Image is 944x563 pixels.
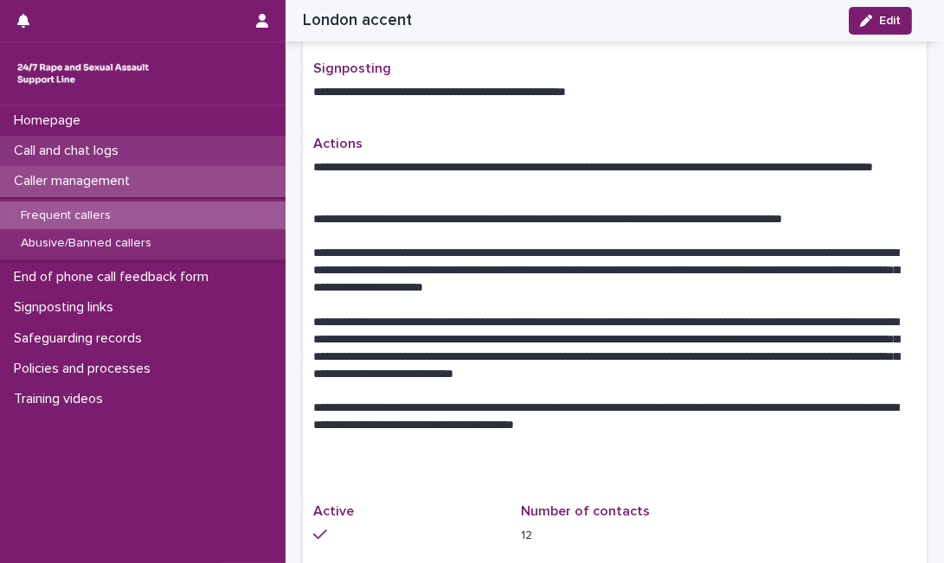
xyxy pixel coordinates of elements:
p: Policies and processes [7,361,164,377]
button: Edit [849,7,912,35]
span: Edit [879,15,901,27]
p: Abusive/Banned callers [7,236,165,251]
span: Signposting [313,61,391,75]
h2: London accent [303,10,412,30]
p: Safeguarding records [7,330,156,347]
p: End of phone call feedback form [7,269,222,285]
p: Signposting links [7,299,127,316]
p: Homepage [7,112,94,129]
span: Active [313,504,354,518]
p: Call and chat logs [7,143,132,159]
p: Frequent callers [7,208,125,223]
span: Actions [313,137,363,150]
p: Training videos [7,391,117,407]
img: rhQMoQhaT3yELyF149Cw [14,56,152,91]
span: Number of contacts [521,504,650,518]
p: 12 [521,527,708,545]
p: Caller management [7,173,144,189]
